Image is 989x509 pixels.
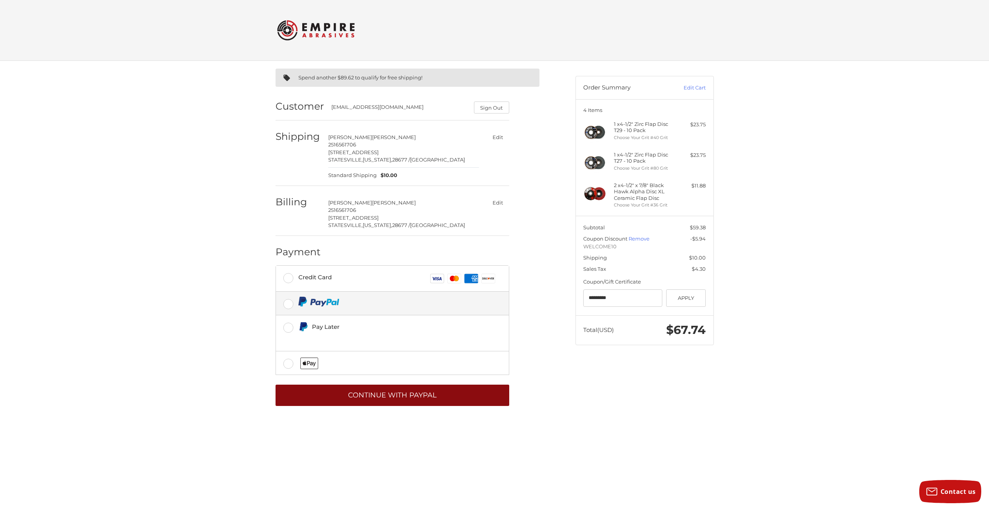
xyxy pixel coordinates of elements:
[298,271,332,284] div: Credit Card
[583,326,614,334] span: Total (USD)
[675,121,706,129] div: $23.75
[474,101,509,113] button: Sign Out
[629,236,650,242] a: Remove
[328,222,363,228] span: STATESVILLE,
[666,289,706,307] button: Apply
[919,480,981,503] button: Contact us
[298,74,422,81] span: Spend another $89.62 to qualify for free shipping!
[298,297,339,306] img: PayPal icon
[372,199,416,206] span: [PERSON_NAME]
[328,141,356,148] span: 2516561706
[276,100,324,112] h2: Customer
[675,182,706,190] div: $11.88
[583,254,607,261] span: Shipping
[276,131,321,143] h2: Shipping
[614,134,673,141] li: Choose Your Grit #40 Grit
[666,323,706,337] span: $67.74
[487,132,509,143] button: Edit
[689,254,706,261] span: $10.00
[363,222,392,228] span: [US_STATE],
[377,172,397,179] span: $10.00
[583,84,667,92] h3: Order Summary
[487,197,509,208] button: Edit
[614,121,673,134] h4: 1 x 4-1/2" Zirc Flap Disc T29 - 10 Pack
[583,266,606,272] span: Sales Tax
[392,222,410,228] span: 28677 /
[614,165,673,172] li: Choose Your Grit #80 Grit
[583,224,605,230] span: Subtotal
[941,487,976,496] span: Contact us
[312,320,456,333] div: Pay Later
[328,172,377,179] span: Standard Shipping
[328,156,363,163] span: STATESVILLE,
[372,134,416,140] span: [PERSON_NAME]
[331,103,466,113] div: [EMAIL_ADDRESS][DOMAIN_NAME]
[583,289,662,307] input: Gift Certificate or Coupon Code
[276,246,321,258] h2: Payment
[614,182,673,201] h4: 2 x 4-1/2" x 7/8" Black Hawk Alpha Disc XL Ceramic Flap Disc
[675,151,706,159] div: $23.75
[690,236,706,242] span: -$5.94
[690,224,706,230] span: $59.38
[276,385,509,406] button: Continue with PayPal
[276,196,321,208] h2: Billing
[583,243,706,251] span: WELCOME10
[328,149,379,155] span: [STREET_ADDRESS]
[298,322,308,332] img: Pay Later icon
[667,84,706,92] a: Edit Cart
[583,107,706,113] h3: 4 Items
[392,156,410,163] span: 28677 /
[583,278,706,286] div: Coupon/Gift Certificate
[614,151,673,164] h4: 1 x 4-1/2" Zirc Flap Disc T27 - 10 Pack
[614,202,673,208] li: Choose Your Grit #36 Grit
[328,199,372,206] span: [PERSON_NAME]
[363,156,392,163] span: [US_STATE],
[298,335,456,342] iframe: PayPal Message 1
[692,266,706,272] span: $4.30
[583,236,629,242] span: Coupon Discount
[328,215,379,221] span: [STREET_ADDRESS]
[410,156,465,163] span: [GEOGRAPHIC_DATA]
[277,15,355,45] img: Empire Abrasives
[328,207,356,213] span: 2516561706
[300,358,319,369] img: Applepay icon
[410,222,465,228] span: [GEOGRAPHIC_DATA]
[328,134,372,140] span: [PERSON_NAME]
